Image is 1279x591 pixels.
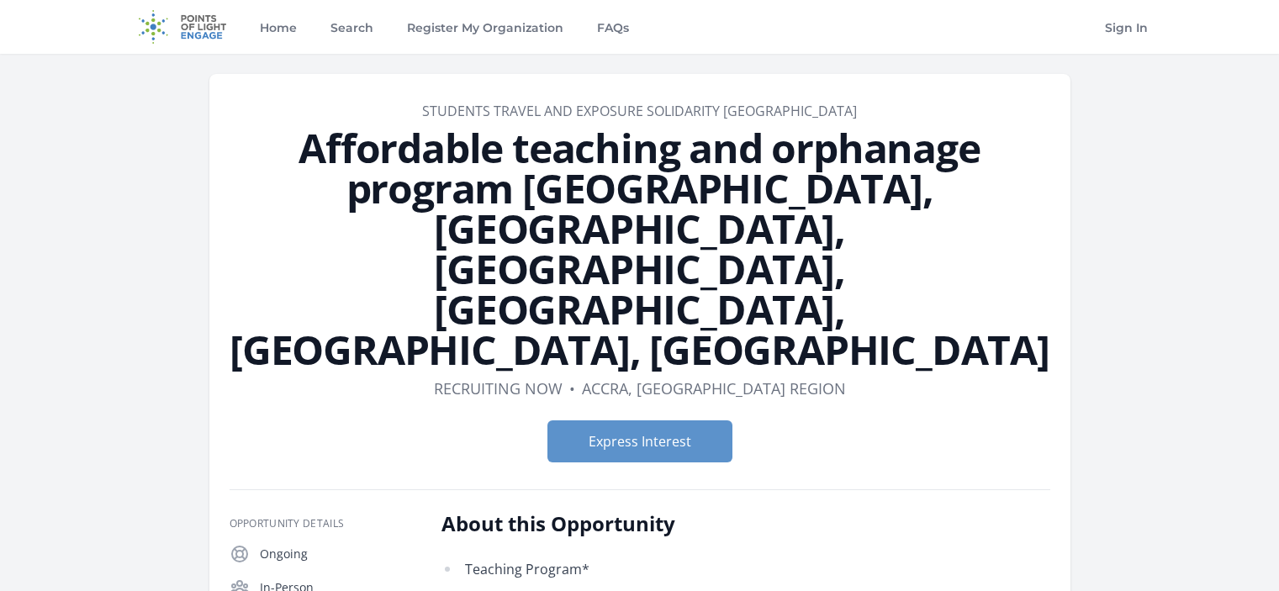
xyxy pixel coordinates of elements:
a: Students Travel And Exposure Solidarity [GEOGRAPHIC_DATA] [422,102,857,120]
p: Ongoing [260,546,415,562]
li: Teaching Program* [441,557,933,581]
h3: Opportunity Details [230,517,415,530]
h1: Affordable teaching and orphanage program [GEOGRAPHIC_DATA], [GEOGRAPHIC_DATA], [GEOGRAPHIC_DATA]... [230,128,1050,370]
dd: Accra, [GEOGRAPHIC_DATA] Region [582,377,846,400]
div: • [569,377,575,400]
button: Express Interest [547,420,732,462]
h2: About this Opportunity [441,510,933,537]
dd: Recruiting now [434,377,563,400]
